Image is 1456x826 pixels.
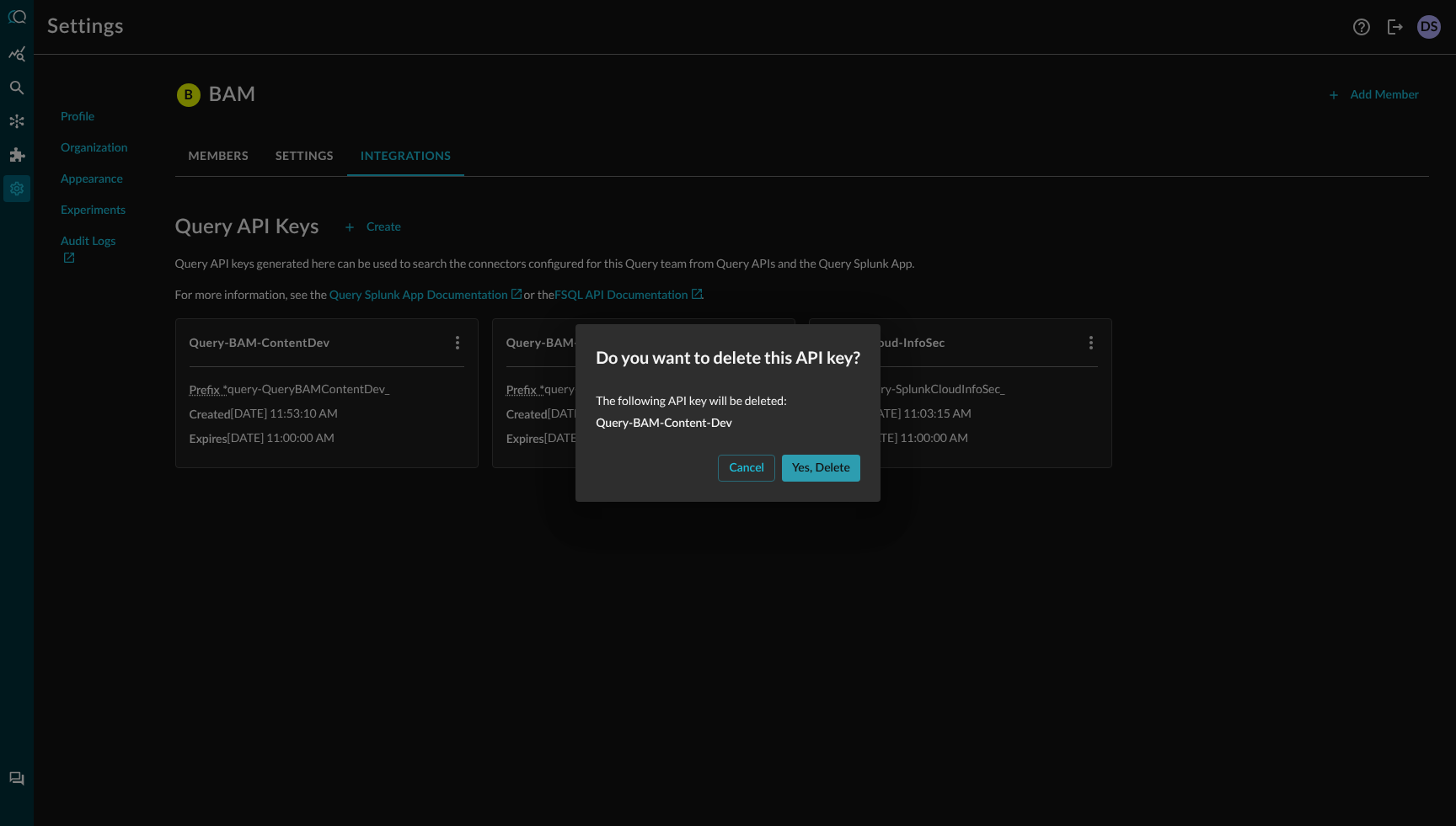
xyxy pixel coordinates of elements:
button: Yes, delete [782,455,860,482]
h2: Do you want to delete this API key? [575,324,881,392]
div: Cancel [729,458,764,479]
button: Cancel [718,455,775,482]
div: Yes, delete [792,458,850,479]
p: The following API key will be deleted: [596,392,860,409]
span: Query-BAM-Content-Dev [596,416,860,431]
